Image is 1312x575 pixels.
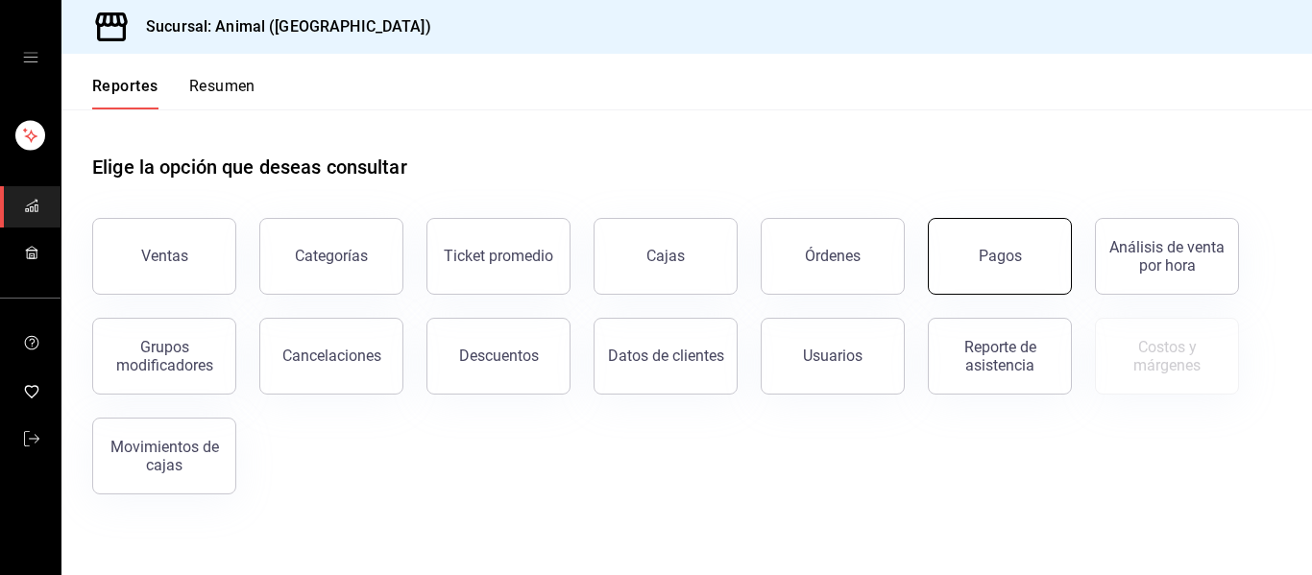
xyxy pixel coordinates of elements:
[295,247,368,265] div: Categorías
[92,218,236,295] button: Ventas
[594,318,738,395] button: Datos de clientes
[594,218,738,295] a: Cajas
[131,15,431,38] h3: Sucursal: Animal ([GEOGRAPHIC_DATA])
[646,245,686,268] div: Cajas
[23,50,38,65] button: open drawer
[940,338,1059,374] div: Reporte de asistencia
[426,318,571,395] button: Descuentos
[803,347,863,365] div: Usuarios
[608,347,724,365] div: Datos de clientes
[928,218,1072,295] button: Pagos
[92,318,236,395] button: Grupos modificadores
[979,247,1022,265] div: Pagos
[1107,238,1227,275] div: Análisis de venta por hora
[805,247,861,265] div: Órdenes
[105,338,224,374] div: Grupos modificadores
[426,218,571,295] button: Ticket promedio
[282,347,381,365] div: Cancelaciones
[92,153,407,181] h1: Elige la opción que deseas consultar
[259,218,403,295] button: Categorías
[761,218,905,295] button: Órdenes
[1095,218,1239,295] button: Análisis de venta por hora
[459,347,539,365] div: Descuentos
[1107,338,1227,374] div: Costos y márgenes
[92,77,158,109] button: Reportes
[444,247,553,265] div: Ticket promedio
[92,77,255,109] div: navigation tabs
[92,418,236,494] button: Movimientos de cajas
[189,77,255,109] button: Resumen
[105,438,224,474] div: Movimientos de cajas
[141,247,188,265] div: Ventas
[761,318,905,395] button: Usuarios
[928,318,1072,395] button: Reporte de asistencia
[1095,318,1239,395] button: Contrata inventarios para ver este reporte
[259,318,403,395] button: Cancelaciones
